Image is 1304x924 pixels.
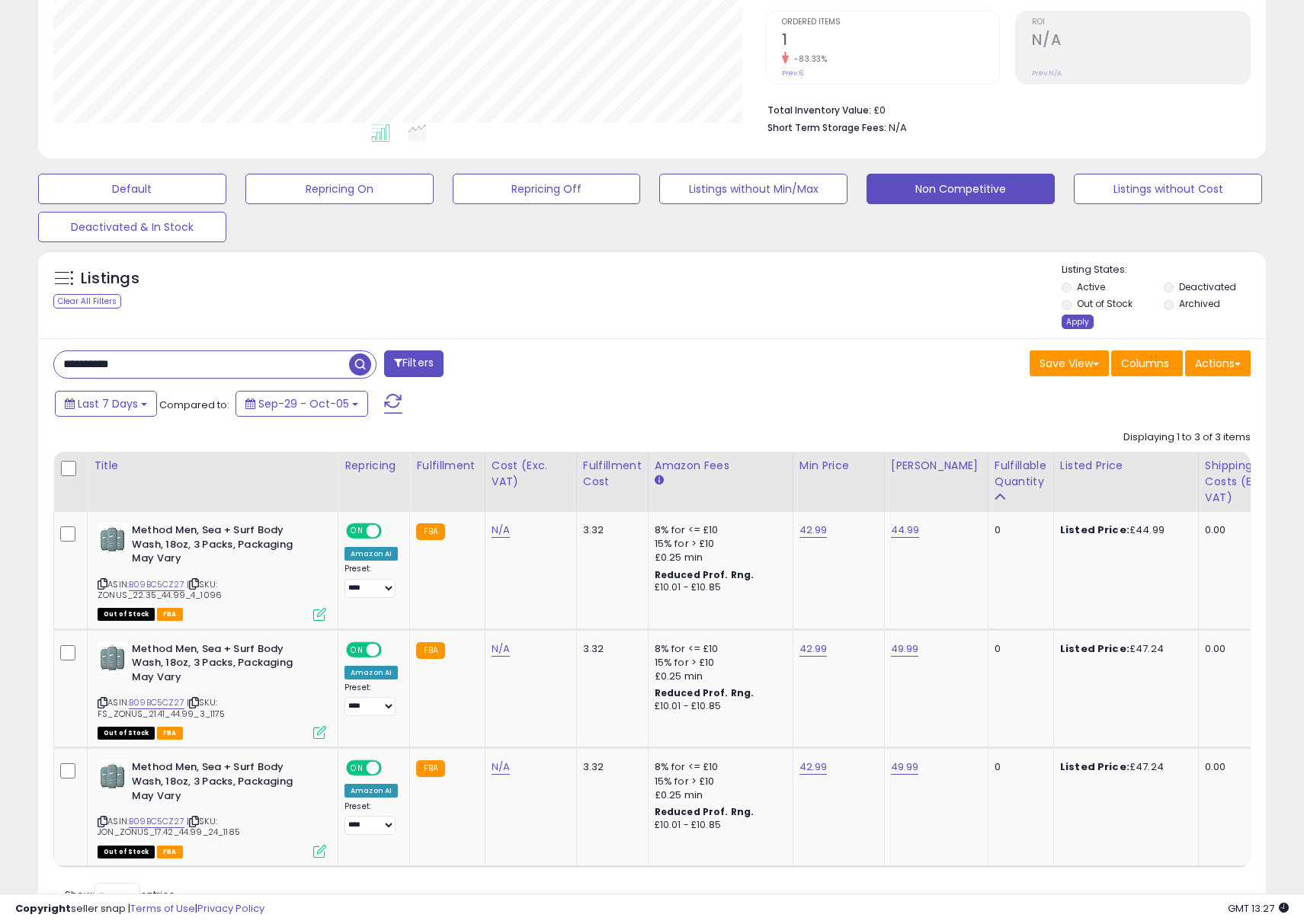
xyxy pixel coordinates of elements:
[655,458,787,474] div: Amazon Fees
[782,69,803,78] small: Prev: 6
[1111,350,1183,376] button: Columns
[891,458,982,474] div: [PERSON_NAME]
[453,174,641,204] button: Repricing Off
[655,788,781,802] div: £0.25 min
[132,642,317,689] b: Method Men, Sea + Surf Body Wash, 18oz, 3 Packs, Packaging May Vary
[98,846,155,858] span: All listings that are currently out of stock and unavailable for purchase on Amazon
[655,700,781,713] div: £10.01 - £10.85
[655,568,755,581] b: Reduced Prof. Rng.
[98,760,128,791] img: 31EzSGduSQL._SL40_.jpg
[98,696,226,719] span: | SKU: FS_ZONUS_21.41_44.99_3_1175
[416,642,444,659] small: FBA
[655,537,781,551] div: 15% for > £10
[799,641,828,657] a: 42.99
[655,656,781,670] div: 15% for > £10
[1074,174,1262,204] button: Listings without Cost
[583,642,636,656] div: 3.32
[348,643,367,656] span: ON
[344,666,398,679] div: Amazon AI
[782,18,1000,27] span: Ordered Items
[1060,759,1129,774] b: Listed Price:
[1060,642,1187,656] div: £47.24
[98,642,128,673] img: 31EzSGduSQL._SL40_.jpg
[782,31,1000,52] h2: 1
[344,547,398,561] div: Amazon AI
[655,670,781,683] div: £0.25 min
[132,760,317,807] b: Method Men, Sea + Surf Body Wash, 18oz, 3 Packs, Packaging May Vary
[38,174,226,204] button: Default
[995,642,1042,656] div: 0
[655,760,781,774] div: 8% for <= £10
[995,760,1042,774] div: 0
[655,523,781,537] div: 8% for <= £10
[98,642,326,738] div: ASIN:
[416,760,444,777] small: FBA
[348,525,367,538] span: ON
[129,696,184,709] a: B09BC5CZ27
[995,523,1042,537] div: 0
[344,458,403,474] div: Repricing
[799,458,878,474] div: Min Price
[583,523,636,537] div: 3.32
[129,578,184,591] a: B09BC5CZ27
[98,608,155,621] span: All listings that are currently out of stock and unavailable for purchase on Amazon
[98,523,326,619] div: ASIN:
[245,174,434,204] button: Repricing On
[416,458,478,474] div: Fulfillment
[65,887,175,902] span: Show: entries
[1060,523,1129,537] b: Listed Price:
[655,474,664,488] small: Amazon Fees.
[1228,901,1289,916] span: 2025-10-14 13:27 GMT
[891,641,919,657] a: 49.99
[659,174,847,204] button: Listings without Min/Max
[492,523,510,538] a: N/A
[767,100,1239,118] li: £0
[655,551,781,564] div: £0.25 min
[348,762,367,775] span: ON
[891,759,919,775] a: 49.99
[53,294,121,309] div: Clear All Filters
[1030,350,1109,376] button: Save View
[1185,350,1251,376] button: Actions
[344,784,398,798] div: Amazon AI
[384,350,444,377] button: Filters
[78,396,138,411] span: Last 7 Days
[995,458,1047,490] div: Fulfillable Quantity
[583,458,642,490] div: Fulfillment Cost
[767,104,871,117] b: Total Inventory Value:
[235,391,368,417] button: Sep-29 - Oct-05
[799,759,828,775] a: 42.99
[655,805,755,818] b: Reduced Prof. Rng.
[380,643,404,656] span: OFF
[159,398,229,412] span: Compared to:
[380,525,404,538] span: OFF
[1062,315,1094,329] div: Apply
[1205,760,1278,774] div: 0.00
[98,523,128,554] img: 31EzSGduSQL._SL40_.jpg
[1121,356,1169,371] span: Columns
[1032,31,1250,52] h2: N/A
[799,523,828,538] a: 42.99
[344,683,398,717] div: Preset:
[1123,430,1251,445] div: Displaying 1 to 3 of 3 items
[789,53,828,65] small: -83.33%
[889,120,907,135] span: N/A
[130,901,195,916] a: Terms of Use
[55,391,157,417] button: Last 7 Days
[15,901,71,916] strong: Copyright
[867,174,1055,204] button: Non Competitive
[416,523,444,540] small: FBA
[258,396,349,411] span: Sep-29 - Oct-05
[1032,18,1250,27] span: ROI
[492,458,570,490] div: Cost (Exc. VAT)
[1179,297,1220,310] label: Archived
[655,686,755,699] b: Reduced Prof. Rng.
[197,901,264,916] a: Privacy Policy
[81,268,139,289] h5: Listings
[655,819,781,832] div: £10.01 - £10.85
[344,801,398,836] div: Preset:
[1205,642,1278,656] div: 0.00
[655,642,781,656] div: 8% for <= £10
[1032,69,1062,78] small: Prev: N/A
[1077,280,1105,293] label: Active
